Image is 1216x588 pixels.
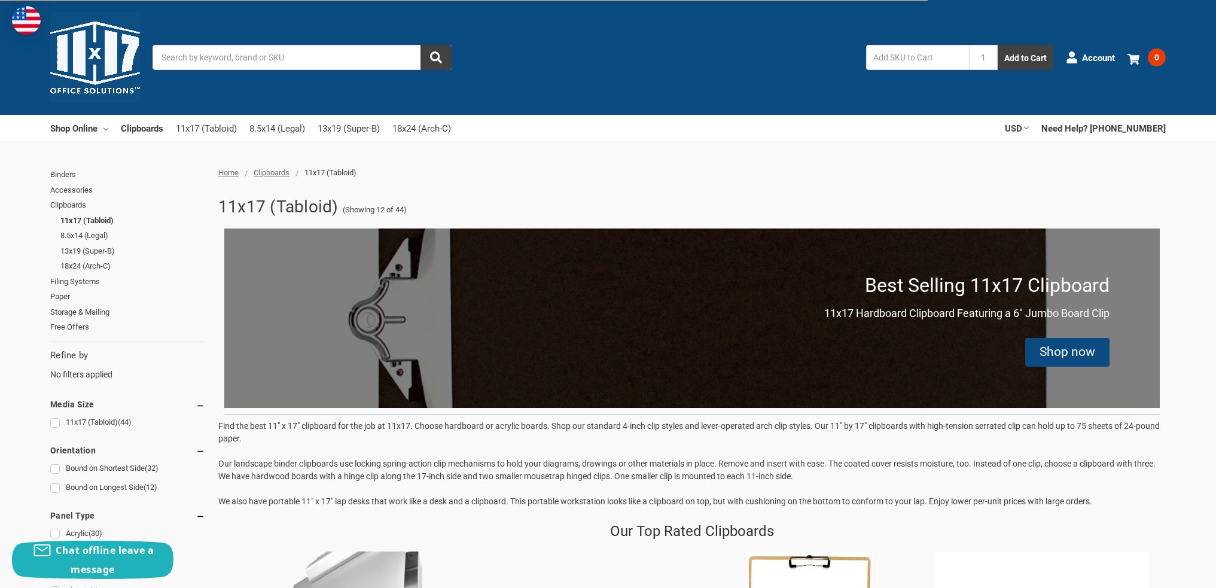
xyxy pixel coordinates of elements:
input: Search by keyword, brand or SKU [153,45,452,70]
a: Filing Systems [50,274,205,290]
div: Shop now [1025,338,1110,367]
span: (12) [144,483,157,492]
a: Need Help? [PHONE_NUMBER] [1041,115,1166,141]
div: No filters applied [50,349,205,381]
button: Chat offline leave a message [12,541,173,579]
h5: Media Size [50,397,205,412]
h1: 11x17 (Tabloid) [218,191,339,223]
div: Shop now [1040,343,1095,362]
span: (32) [145,464,159,473]
a: Bound on Longest Side [50,480,205,496]
h5: Panel Type [50,508,205,523]
a: Acrylic [50,526,205,542]
span: Account [1082,51,1115,65]
a: 18x24 (Arch-C) [60,258,205,274]
span: (30) [89,529,102,538]
span: (Showing 12 of 44) [343,204,407,216]
a: Clipboards [121,115,163,141]
a: Account [1066,42,1115,73]
a: Home [218,168,239,177]
img: duty and tax information for United States [12,6,41,35]
a: 11x17 (Tabloid) [176,115,237,142]
a: Paper [50,289,205,304]
a: Clipboards [50,197,205,213]
a: 13x19 (Super-B) [60,243,205,259]
a: Free Offers [50,319,205,335]
span: 0 [1148,48,1166,66]
a: 0 [1127,42,1166,73]
a: Accessories [50,182,205,198]
a: 18x24 (Arch-C) [392,115,451,142]
p: 11x17 Hardboard Clipboard Featuring a 6" Jumbo Board Clip [824,305,1110,321]
input: Add SKU to Cart [866,45,969,70]
a: 13x19 (Super-B) [318,115,380,142]
a: Bound on Shortest Side [50,461,205,477]
span: (44) [118,418,132,426]
span: Our landscape binder clipboards use locking spring-action clip mechanisms to hold your diagrams, ... [218,459,1156,481]
img: 11x17.com [50,13,140,102]
span: We also have portable 11" x 17" lap desks that work like a desk and a clipboard. This portable wo... [218,496,1092,506]
span: Find the best 11" x 17" clipboard for the job at 11x17. Choose hardboard or acrylic boards. Shop ... [218,421,1160,443]
a: Clipboards [254,168,289,177]
a: 11x17 (Tabloid) [50,415,205,431]
iframe: Google Customer Reviews [1117,556,1216,588]
a: Binders [50,167,205,182]
a: Storage & Mailing [50,304,205,320]
a: Shop Online [50,115,108,141]
a: USD [1005,115,1029,141]
p: Best Selling 11x17 Clipboard [865,271,1110,300]
a: 8.5x14 (Legal) [60,228,205,243]
span: Chat offline leave a message [56,544,154,576]
a: 11x17 (Tabloid) [60,213,205,229]
a: 8.5x14 (Legal) [249,115,305,142]
h5: Orientation [50,443,205,458]
button: Add to Cart [998,45,1053,70]
span: 11x17 (Tabloid) [304,168,356,177]
h5: Refine by [50,349,205,362]
p: Our Top Rated Clipboards [610,520,774,542]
